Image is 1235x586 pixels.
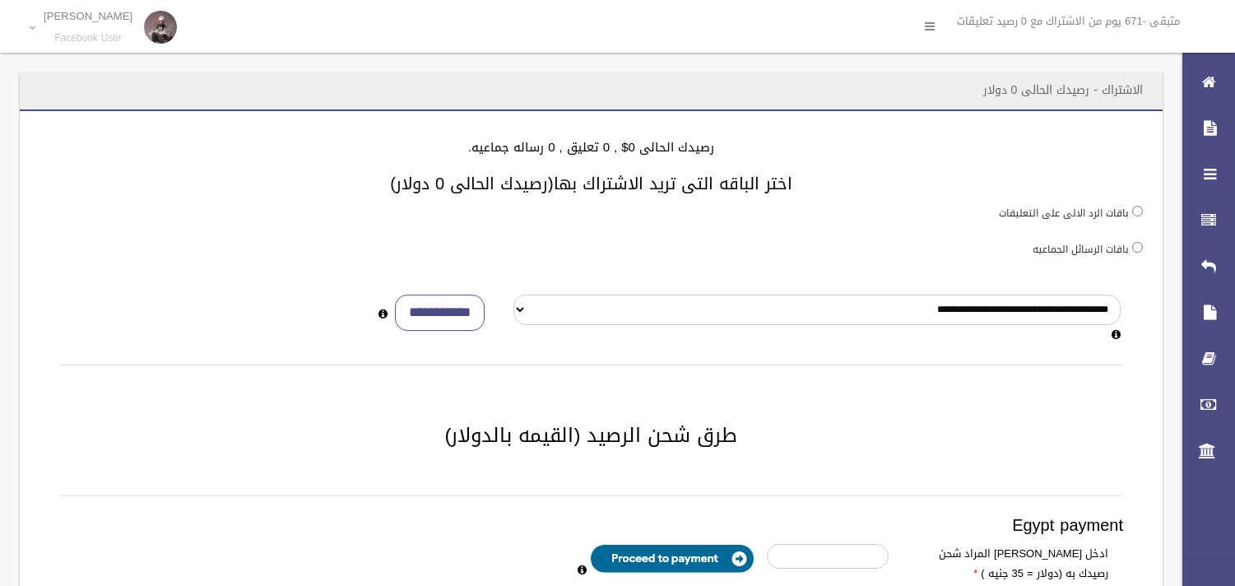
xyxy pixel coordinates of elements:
[39,174,1143,193] h3: اختر الباقه التى تريد الاشتراك بها(رصيدك الحالى 0 دولار)
[39,425,1143,446] h2: طرق شحن الرصيد (القيمه بالدولار)
[44,10,132,22] p: [PERSON_NAME]
[39,141,1143,155] h4: رصيدك الحالى 0$ , 0 تعليق , 0 رساله جماعيه.
[44,32,132,44] small: Facebook User
[1033,240,1129,258] label: باقات الرسائل الجماعيه
[59,516,1123,534] h3: Egypt payment
[963,74,1163,106] header: الاشتراك - رصيدك الحالى 0 دولار
[999,204,1129,222] label: باقات الرد الالى على التعليقات
[901,544,1121,584] label: ادخل [PERSON_NAME] المراد شحن رصيدك به (دولار = 35 جنيه )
